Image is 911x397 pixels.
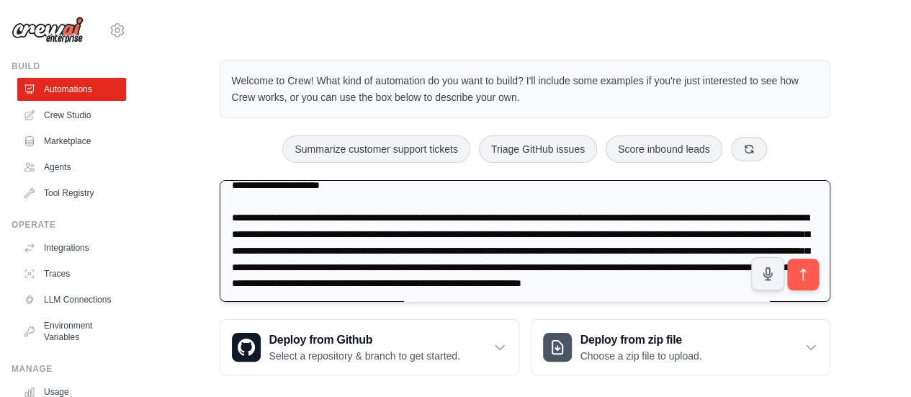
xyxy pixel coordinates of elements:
[12,17,84,44] img: Logo
[479,135,597,163] button: Triage GitHub issues
[17,236,126,259] a: Integrations
[12,363,126,375] div: Manage
[232,73,818,106] p: Welcome to Crew! What kind of automation do you want to build? I'll include some examples if you'...
[17,104,126,127] a: Crew Studio
[17,288,126,311] a: LLM Connections
[12,219,126,231] div: Operate
[17,78,126,101] a: Automations
[17,156,126,179] a: Agents
[12,61,126,72] div: Build
[282,135,470,163] button: Summarize customer support tickets
[17,314,126,349] a: Environment Variables
[269,349,460,363] p: Select a repository & branch to get started.
[269,331,460,349] h3: Deploy from Github
[17,262,126,285] a: Traces
[839,328,911,397] iframe: Chat Widget
[580,331,702,349] h3: Deploy from zip file
[606,135,722,163] button: Score inbound leads
[580,349,702,363] p: Choose a zip file to upload.
[17,182,126,205] a: Tool Registry
[17,130,126,153] a: Marketplace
